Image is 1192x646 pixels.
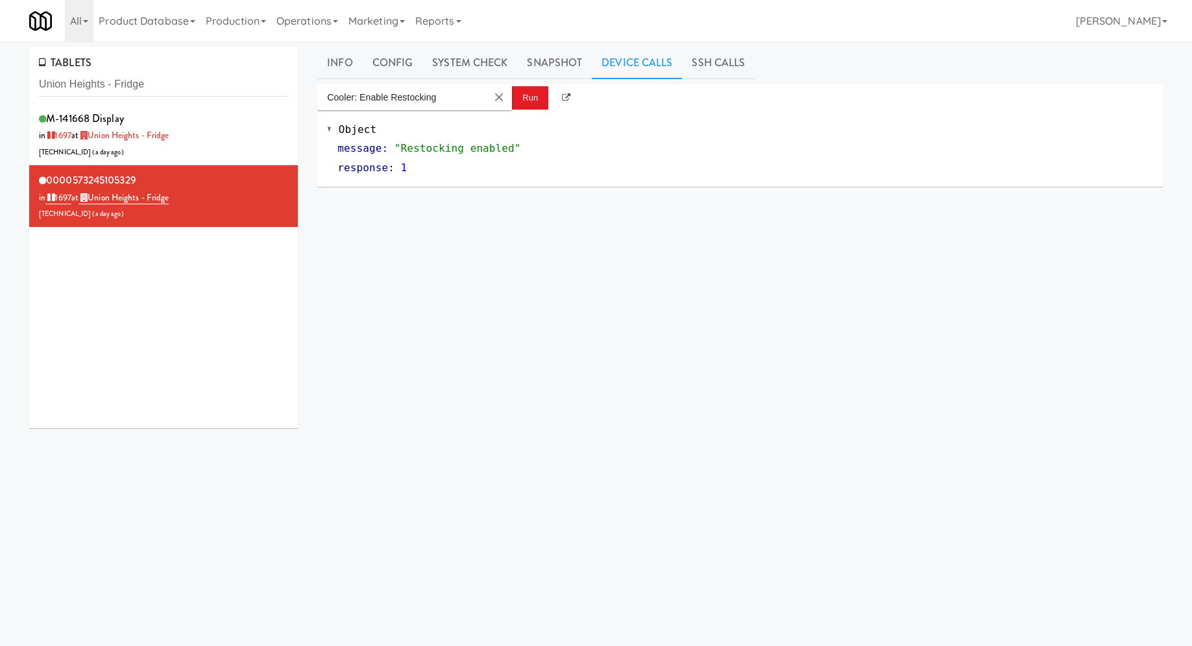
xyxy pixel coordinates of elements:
[39,129,71,141] span: in
[29,104,298,166] li: M-141668 Displayin 1697at Union Heights - Fridge[TECHNICAL_ID] (a day ago)
[29,10,52,32] img: Micromart
[395,142,521,154] span: "Restocking enabled"
[71,129,169,141] span: at
[337,161,388,174] span: response
[39,73,288,97] input: Search tablets
[422,47,517,79] a: System Check
[592,47,682,79] a: Device Calls
[517,47,592,79] a: Snapshot
[39,191,71,204] span: in
[79,129,169,141] a: Union Heights - Fridge
[45,191,71,204] a: 1697
[388,161,395,174] span: :
[71,191,169,204] span: at
[39,209,124,219] span: [TECHNICAL_ID] ( )
[95,209,121,219] span: a day ago
[363,47,423,79] a: Config
[46,111,124,126] span: M-141668 Display
[45,129,71,141] a: 1697
[39,147,124,157] span: [TECHNICAL_ID] ( )
[401,161,407,174] span: 1
[39,55,91,70] span: TABLETS
[337,142,382,154] span: message
[46,173,136,187] span: 0000573245105329
[95,147,121,157] span: a day ago
[512,86,548,110] button: Run
[317,47,362,79] a: Info
[339,123,376,136] span: Object
[382,142,388,154] span: :
[317,84,486,110] input: Enter api call...
[489,88,509,107] button: Clear Input
[682,47,755,79] a: SSH Calls
[29,165,298,227] li: 0000573245105329in 1697at Union Heights - Fridge[TECHNICAL_ID] (a day ago)
[79,191,169,204] a: Union Heights - Fridge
